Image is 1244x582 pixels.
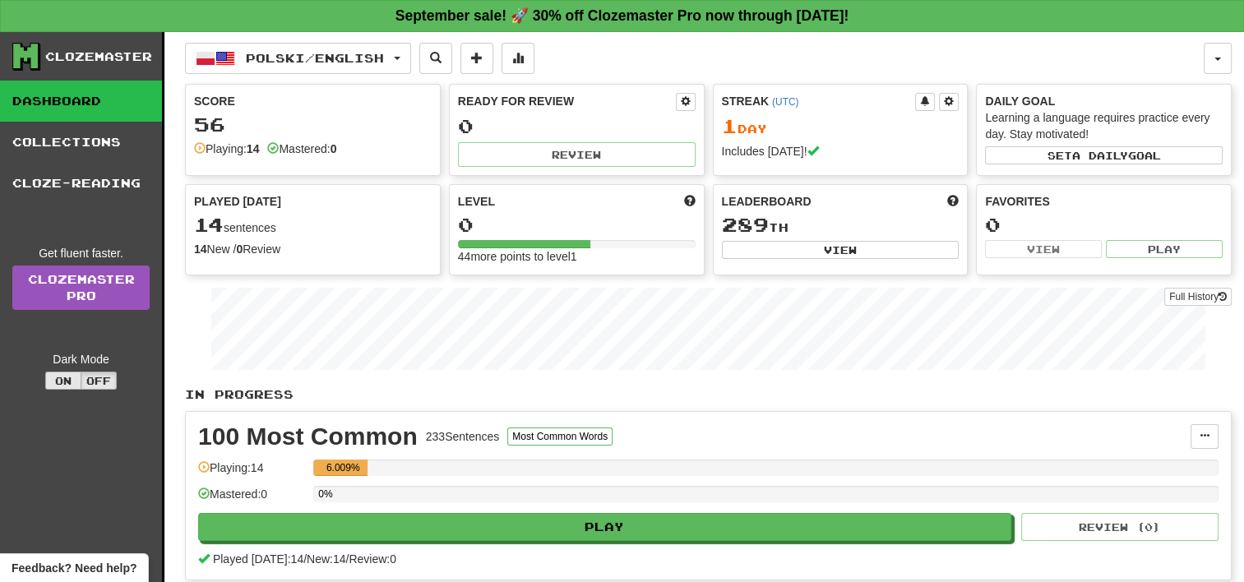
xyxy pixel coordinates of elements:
strong: 14 [194,242,207,256]
button: Play [1106,240,1223,258]
div: Clozemaster [45,48,152,65]
div: sentences [194,215,432,236]
a: (UTC) [772,96,798,108]
span: Review: 0 [349,552,396,566]
div: New / Review [194,241,432,257]
div: th [722,215,960,236]
span: Leaderboard [722,193,812,210]
div: Day [722,116,960,137]
span: 289 [722,213,769,236]
button: Off [81,372,117,390]
strong: 0 [331,142,337,155]
button: Seta dailygoal [985,146,1223,164]
span: New: 14 [307,552,345,566]
div: 0 [985,215,1223,235]
div: Playing: 14 [198,460,305,487]
span: / [303,552,307,566]
a: ClozemasterPro [12,266,150,310]
span: Polski / English [246,51,384,65]
button: More stats [502,43,534,74]
div: Dark Mode [12,351,150,367]
div: Score [194,93,432,109]
span: This week in points, UTC [947,193,959,210]
div: Includes [DATE]! [722,143,960,159]
span: Score more points to level up [684,193,696,210]
strong: 0 [236,242,243,256]
div: Mastered: 0 [198,486,305,513]
div: Favorites [985,193,1223,210]
p: In Progress [185,386,1232,403]
button: On [45,372,81,390]
div: Ready for Review [458,93,676,109]
div: 100 Most Common [198,424,418,449]
button: View [722,241,960,259]
div: 6.009% [318,460,368,476]
span: / [346,552,349,566]
div: Streak [722,93,916,109]
div: 0 [458,116,696,136]
button: Search sentences [419,43,452,74]
button: Most Common Words [507,427,613,446]
span: a daily [1072,150,1128,161]
span: Played [DATE]: 14 [213,552,303,566]
div: 44 more points to level 1 [458,248,696,265]
button: Add sentence to collection [460,43,493,74]
button: Play [198,513,1011,541]
button: View [985,240,1102,258]
div: 0 [458,215,696,235]
button: Review [458,142,696,167]
div: Daily Goal [985,93,1223,109]
strong: September sale! 🚀 30% off Clozemaster Pro now through [DATE]! [395,7,849,24]
span: Level [458,193,495,210]
span: Open feedback widget [12,560,136,576]
div: Learning a language requires practice every day. Stay motivated! [985,109,1223,142]
div: Playing: [194,141,259,157]
button: Full History [1164,288,1232,306]
div: Get fluent faster. [12,245,150,261]
span: Played [DATE] [194,193,281,210]
strong: 14 [247,142,260,155]
button: Review (0) [1021,513,1219,541]
span: 14 [194,213,224,236]
div: 56 [194,114,432,135]
div: 233 Sentences [426,428,500,445]
span: 1 [722,114,738,137]
div: Mastered: [267,141,336,157]
button: Polski/English [185,43,411,74]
